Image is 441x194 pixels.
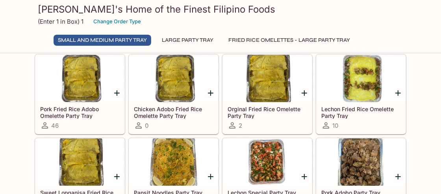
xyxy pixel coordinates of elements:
a: Pork Fried Rice Adobo Omelette Party Tray46 [35,54,125,134]
h5: Chicken Adobo Fried Rice Omelette Party Tray [134,106,213,119]
p: (Enter 1 in Box) 1 [38,18,83,25]
h5: Pork Fried Rice Adobo Omelette Party Tray [40,106,120,119]
h5: Orginal Fried Rice Omelette Party Tray [228,106,307,119]
div: Pork Fried Rice Adobo Omelette Party Tray [35,55,124,102]
h3: [PERSON_NAME]'s Home of the Finest Filipino Foods [38,3,403,15]
a: Lechon Fried Rice Omelette Party Tray10 [316,54,406,134]
div: Pork Adobo Party Tray [317,138,406,186]
a: Orginal Fried Rice Omelette Party Tray2 [222,54,312,134]
button: Add Lechon Fried Rice Omelette Party Tray [393,88,403,98]
div: Sweet Longanisa Fried Rice Omelette Party Tray [35,138,124,186]
button: Fried Rice Omelettes - Large Party Tray [224,35,354,46]
span: 10 [332,122,338,129]
div: Lechon Special Party Tray [223,138,312,186]
button: Change Order Type [90,15,145,28]
button: Add Pork Fried Rice Adobo Omelette Party Tray [112,88,122,98]
div: Orginal Fried Rice Omelette Party Tray [223,55,312,102]
button: Add Pansit Noodles Party Tray [206,172,215,181]
a: Chicken Adobo Fried Rice Omelette Party Tray0 [129,54,219,134]
h5: Lechon Fried Rice Omelette Party Tray [321,106,401,119]
button: Add Orginal Fried Rice Omelette Party Tray [299,88,309,98]
span: 0 [145,122,148,129]
div: Lechon Fried Rice Omelette Party Tray [317,55,406,102]
button: Add Chicken Adobo Fried Rice Omelette Party Tray [206,88,215,98]
span: 2 [239,122,242,129]
div: Chicken Adobo Fried Rice Omelette Party Tray [129,55,218,102]
button: Large Party Tray [157,35,218,46]
button: Small and Medium Party Tray [54,35,151,46]
button: Add Pork Adobo Party Tray [393,172,403,181]
span: 46 [51,122,59,129]
div: Pansit Noodles Party Tray [129,138,218,186]
button: Add Lechon Special Party Tray [299,172,309,181]
button: Add Sweet Longanisa Fried Rice Omelette Party Tray [112,172,122,181]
